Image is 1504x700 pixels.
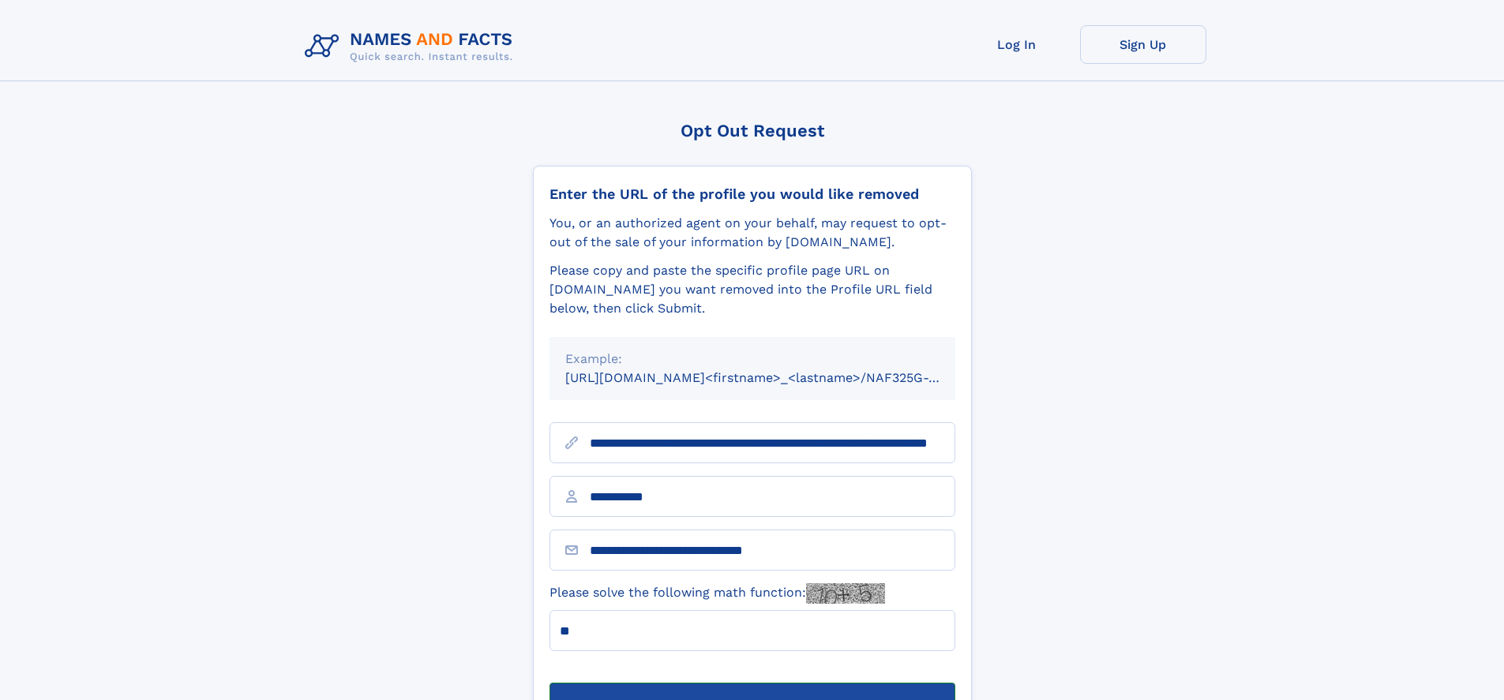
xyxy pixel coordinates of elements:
[549,583,885,604] label: Please solve the following math function:
[1080,25,1206,64] a: Sign Up
[298,25,526,68] img: Logo Names and Facts
[549,261,955,318] div: Please copy and paste the specific profile page URL on [DOMAIN_NAME] you want removed into the Pr...
[565,370,985,385] small: [URL][DOMAIN_NAME]<firstname>_<lastname>/NAF325G-xxxxxxxx
[549,185,955,203] div: Enter the URL of the profile you would like removed
[533,121,972,140] div: Opt Out Request
[549,214,955,252] div: You, or an authorized agent on your behalf, may request to opt-out of the sale of your informatio...
[954,25,1080,64] a: Log In
[565,350,940,369] div: Example:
